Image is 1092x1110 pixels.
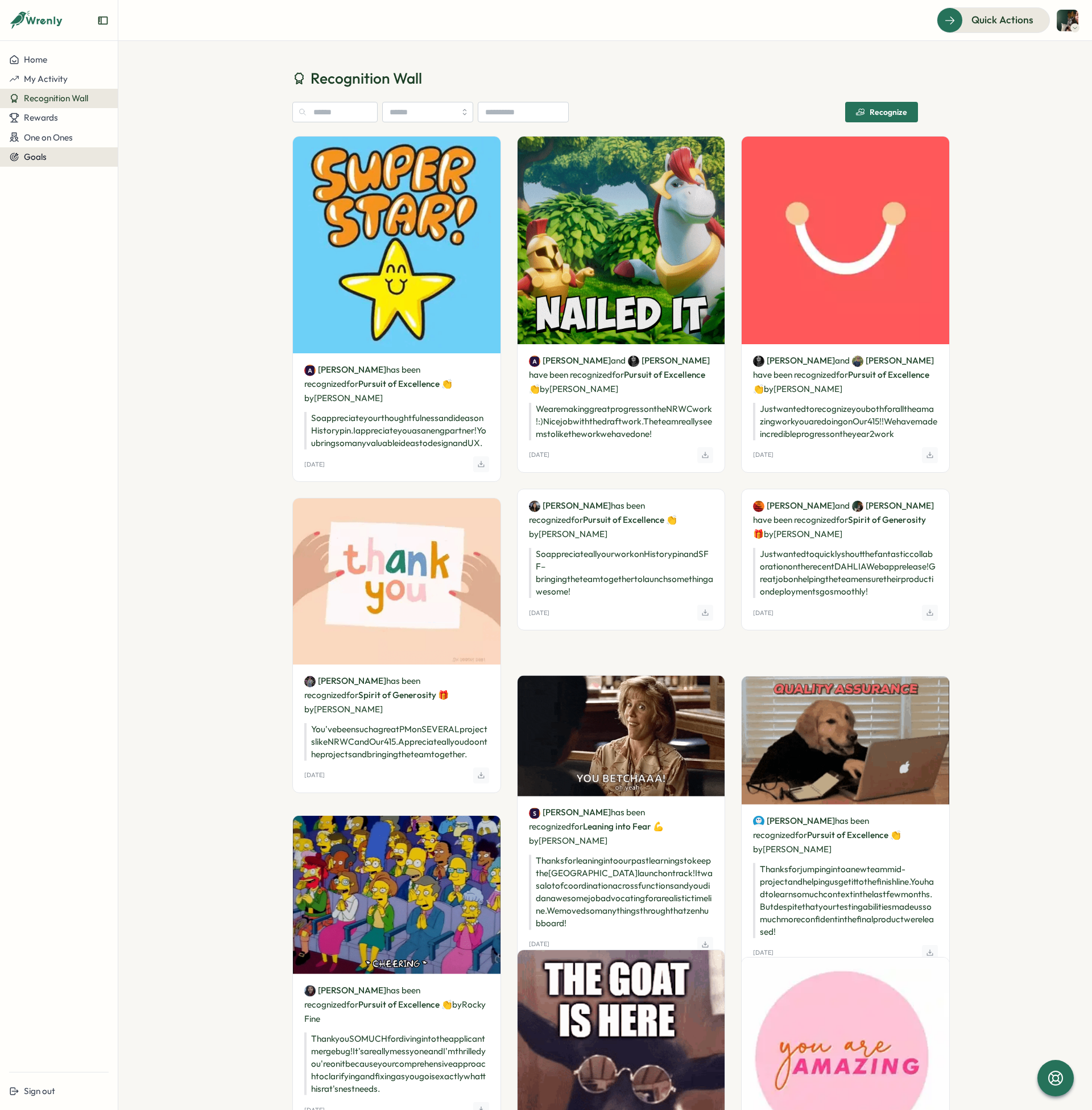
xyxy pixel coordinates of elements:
[24,54,47,65] span: Home
[97,15,109,26] button: Expand sidebar
[852,501,863,512] img: Justin Caovan
[529,451,549,459] p: [DATE]
[304,362,489,405] p: has been recognized by [PERSON_NAME]
[358,378,452,389] span: Pursuit of Excellence 👏
[24,93,88,104] span: Recognition Wall
[753,498,938,541] p: have been recognized by [PERSON_NAME]
[753,369,929,394] span: Pursuit of Excellence 👏
[304,723,489,761] p: You've been such a great PM on SEVERAL projects like NRWC and Our415. Appreciate all you do on th...
[845,102,918,122] button: Recognize
[753,403,938,440] p: Just wanted to recognize you both for all the amazing work you are doing on Our415!! We have made...
[753,816,764,827] img: Sarah Keller
[358,690,449,700] span: Spirit of Generosity 🎁
[518,137,725,344] img: Recognition Image
[529,805,714,848] p: has been recognized by [PERSON_NAME]
[753,815,835,827] a: Sarah Keller[PERSON_NAME]
[571,821,583,832] span: for
[856,108,907,117] div: Recognize
[753,353,938,396] p: have been recognized by [PERSON_NAME]
[346,690,358,700] span: for
[753,356,764,367] img: Vic de Aranzeta
[628,354,710,367] a: Vic de Aranzeta[PERSON_NAME]
[529,501,540,512] img: Ashley Jessen
[304,364,386,376] a: Adrien Young[PERSON_NAME]
[1057,10,1078,31] img: Justin Caovan
[24,151,47,162] span: Goals
[304,1033,489,1095] p: Thank you SO MUCH for diving into the applicant merge bug! It's a really messy one and I'm thrill...
[571,514,583,525] span: for
[346,378,358,389] span: for
[835,500,850,512] span: and
[742,676,949,804] img: Recognition Image
[24,112,58,123] span: Rewards
[836,369,848,380] span: for
[304,983,489,1026] p: has been recognized by Rocky Fine
[971,13,1033,27] span: Quick Actions
[346,999,358,1010] span: for
[304,674,489,716] p: has been recognized by [PERSON_NAME]
[24,1086,55,1096] span: Sign out
[753,500,835,512] a: T Liu[PERSON_NAME]
[304,675,386,687] a: Deepika Ramachandran[PERSON_NAME]
[753,949,773,956] p: [DATE]
[293,816,500,974] img: Recognition Image
[518,675,725,796] img: Recognition Image
[529,369,705,394] span: Pursuit of Excellence 👏
[529,941,549,948] p: [DATE]
[529,548,714,598] p: So appreciate all your work on Historypin and SFF – bringing the team together to launch somethin...
[753,814,938,856] p: has been recognized by [PERSON_NAME]
[304,365,316,376] img: Adrien Young
[529,807,540,819] img: Sarah Lazarich
[753,863,938,938] p: Thanks for jumping into a new team mid-project and helping us get it to the finish line. You had ...
[753,354,835,367] a: Vic de Aranzeta[PERSON_NAME]
[293,498,500,665] img: Recognition Image
[807,830,901,840] span: Pursuit of Excellence 👏
[836,514,848,525] span: for
[529,500,611,512] a: Ashley Jessen[PERSON_NAME]
[753,548,938,598] p: Just wanted to quickly shout the fantastic collaboration on the recent DAHLIA Webapp release! Gre...
[852,500,934,512] a: Justin Caovan[PERSON_NAME]
[358,999,452,1010] span: Pursuit of Excellence 👏
[304,985,316,997] img: Shane McDaniel
[852,354,934,367] a: Chad Brokaw[PERSON_NAME]
[583,821,664,832] span: Leaning into Fear 💪
[529,498,714,541] p: has been recognized by [PERSON_NAME]
[529,353,714,396] p: have been recognized by [PERSON_NAME]
[612,369,624,380] span: for
[24,132,73,143] span: One on Ones
[753,501,764,512] img: T Liu
[937,7,1050,32] button: Quick Actions
[583,514,677,525] span: Pursuit of Excellence 👏
[24,73,68,84] span: My Activity
[529,806,611,819] a: Sarah Lazarich[PERSON_NAME]
[628,356,639,367] img: Vic de Aranzeta
[852,356,863,367] img: Chad Brokaw
[611,354,626,367] span: and
[304,771,325,779] p: [DATE]
[304,412,489,449] p: So appreciate your thoughtfulness and ideas on Historypin. I appreciate you as an eng partner! Yo...
[529,356,540,367] img: Adrien Young
[835,354,850,367] span: and
[304,676,316,687] img: Deepika Ramachandran
[311,68,422,88] span: Recognition Wall
[529,403,714,440] p: We are making great progress on the NRWC work! :) Nice job with the draft work. The team really s...
[529,609,549,616] p: [DATE]
[293,137,500,353] img: Recognition Image
[304,461,325,468] p: [DATE]
[795,830,807,840] span: for
[753,609,773,616] p: [DATE]
[529,855,714,930] p: Thanks for leaning into our past learnings to keep the [GEOGRAPHIC_DATA] launch on track! It was ...
[742,137,949,344] img: Recognition Image
[529,354,611,367] a: Adrien Young[PERSON_NAME]
[304,984,386,997] a: Shane McDaniel[PERSON_NAME]
[753,451,773,459] p: [DATE]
